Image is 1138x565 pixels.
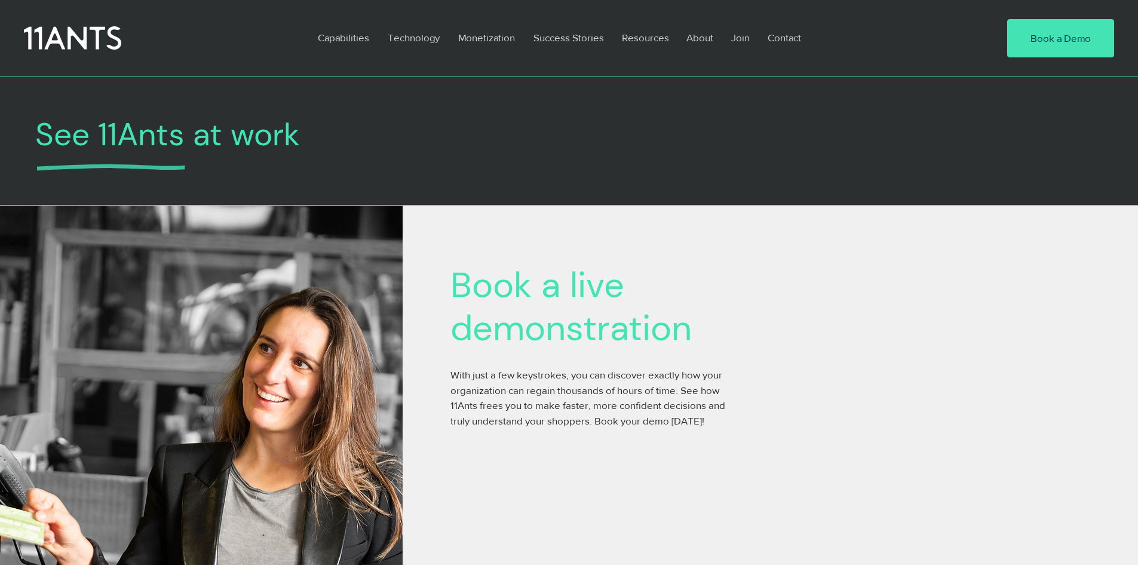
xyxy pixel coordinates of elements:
[35,114,300,155] span: See 11Ants at work
[524,24,613,51] a: Success Stories
[1007,19,1114,57] a: Book a Demo
[527,24,610,51] p: Success Stories
[613,24,677,51] a: Resources
[379,24,449,51] a: Technology
[309,24,971,51] nav: Site
[759,24,811,51] a: Contact
[762,24,807,51] p: Contact
[680,24,719,51] p: About
[616,24,675,51] p: Resources
[449,24,524,51] a: Monetization
[452,24,521,51] p: Monetization
[677,24,722,51] a: About
[309,24,379,51] a: Capabilities
[722,24,759,51] a: Join
[725,24,756,51] p: Join
[450,264,833,349] h2: Book a live demonstration
[312,24,375,51] p: Capabilities
[1030,31,1091,45] span: Book a Demo
[382,24,446,51] p: Technology
[450,367,737,428] p: With just a few keystrokes, you can discover exactly how your organization can regain thousands o...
